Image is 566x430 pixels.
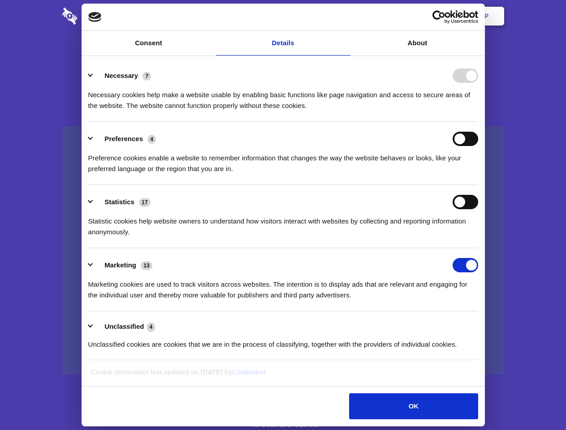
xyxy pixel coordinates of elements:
h4: Auto-redaction of sensitive data, encrypted data sharing and self-destructing private chats. Shar... [62,82,504,111]
div: Statistic cookies help website owners to understand how visitors interact with websites by collec... [88,209,478,237]
div: Marketing cookies are used to track visitors across websites. The intention is to display ads tha... [88,272,478,301]
a: Usercentrics Cookiebot - opens in a new window [400,10,478,24]
span: 17 [139,198,151,207]
h1: Eliminate Slack Data Loss. [62,40,504,73]
div: Necessary cookies help make a website usable by enabling basic functions like page navigation and... [88,83,478,111]
a: About [350,31,485,56]
a: Pricing [263,2,302,30]
div: Cookie declaration last updated on [DATE] by [84,367,482,384]
label: Marketing [104,261,136,269]
a: Login [406,2,445,30]
a: Cookiebot [232,368,266,376]
a: Details [216,31,350,56]
a: Contact [363,2,405,30]
div: Preference cookies enable a website to remember information that changes the way the website beha... [88,146,478,174]
img: logo-wordmark-white-trans-d4663122ce5f474addd5e946df7df03e33cb6a1c49d2221995e7729f52c070b2.svg [62,8,139,25]
button: Necessary (7) [88,69,157,83]
label: Necessary [104,72,138,79]
span: 4 [147,322,156,331]
button: OK [349,393,478,419]
a: Consent [82,31,216,56]
button: Statistics (17) [88,195,156,209]
label: Statistics [104,198,134,206]
button: Unclassified (4) [88,321,161,332]
span: 4 [147,135,156,144]
button: Marketing (13) [88,258,158,272]
span: 7 [143,72,151,81]
div: Unclassified cookies are cookies that we are in the process of classifying, together with the pro... [88,332,478,350]
label: Preferences [104,135,143,142]
img: logo [88,12,102,22]
a: Wistia video thumbnail [62,126,504,375]
iframe: Drift Widget Chat Controller [521,385,555,419]
button: Preferences (4) [88,132,162,146]
span: 13 [141,261,152,270]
